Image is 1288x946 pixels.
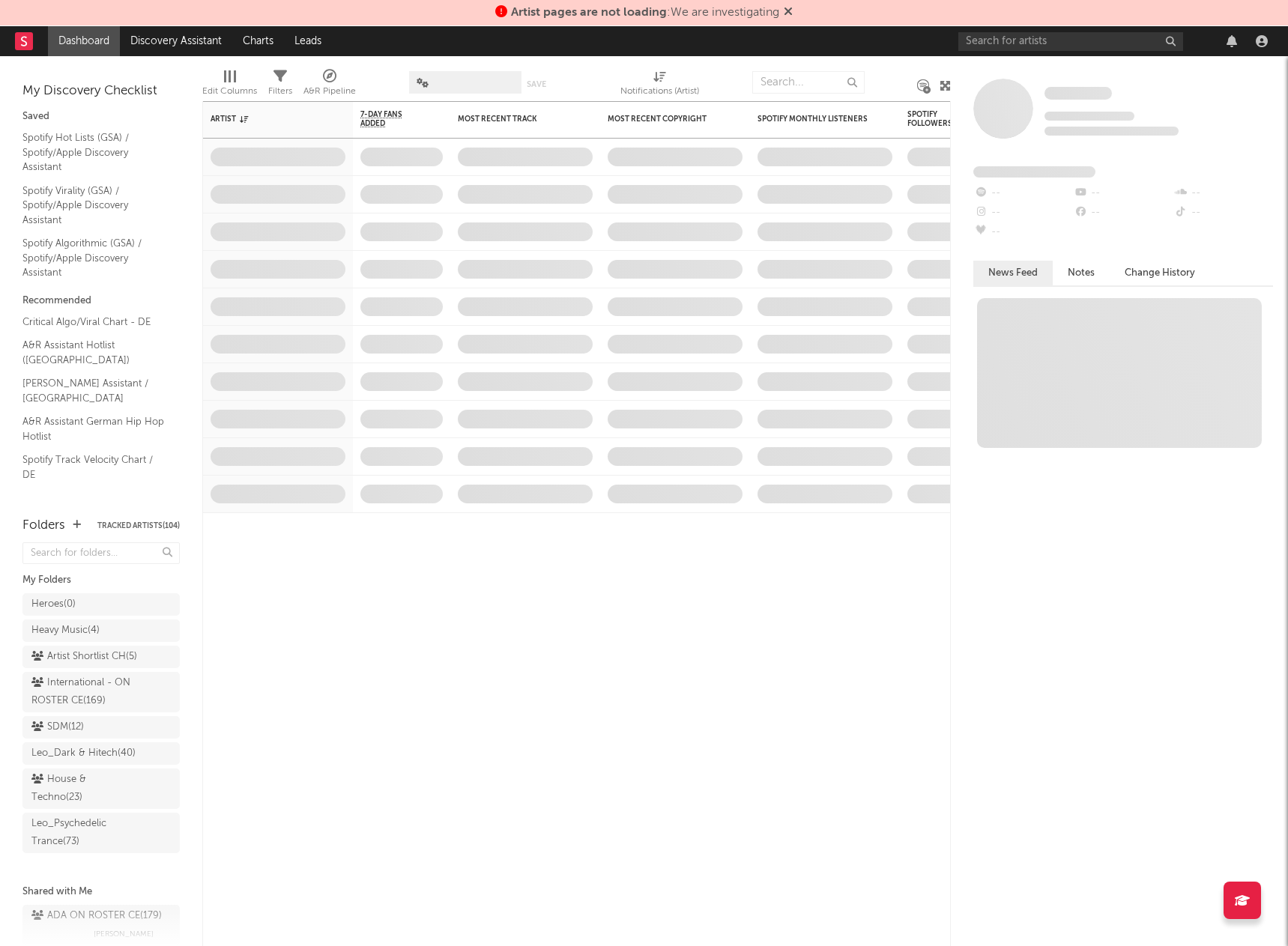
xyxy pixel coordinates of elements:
[31,595,76,613] div: Heroes ( 0 )
[31,815,137,851] div: Leo_Psychedelic Trance ( 73 )
[22,314,165,330] a: Critical Algo/Viral Chart - DE
[22,375,165,406] a: [PERSON_NAME] Assistant / [GEOGRAPHIC_DATA]
[303,82,356,100] div: A&R Pipeline
[22,646,180,668] a: Artist Shortlist CH(5)
[958,32,1183,51] input: Search for artists
[22,768,180,809] a: House & Techno(23)
[22,905,180,945] a: ADA ON ROSTER CE(179)[PERSON_NAME]
[120,26,232,56] a: Discovery Assistant
[268,82,292,100] div: Filters
[620,64,699,107] div: Notifications (Artist)
[527,80,546,88] button: Save
[48,26,120,56] a: Dashboard
[268,64,292,107] div: Filters
[22,337,165,368] a: A&R Assistant Hotlist ([GEOGRAPHIC_DATA])
[22,571,180,589] div: My Folders
[973,166,1095,178] span: Fans Added by Platform
[973,184,1073,203] div: --
[511,7,667,19] span: Artist pages are not loading
[1110,261,1210,285] button: Change History
[1073,184,1173,203] div: --
[97,522,180,530] button: Tracked Artists(104)
[511,7,779,19] span: : We are investigating
[22,292,180,310] div: Recommended
[31,674,137,710] div: International - ON ROSTER CE ( 169 )
[202,64,257,107] div: Edit Columns
[1044,112,1134,121] span: Tracking Since: [DATE]
[458,115,570,124] div: Most Recent Track
[22,517,65,535] div: Folders
[22,235,165,281] a: Spotify Algorithmic (GSA) / Spotify/Apple Discovery Assistant
[973,261,1053,285] button: News Feed
[758,115,870,124] div: Spotify Monthly Listeners
[620,82,699,100] div: Notifications (Artist)
[973,203,1073,222] div: --
[608,115,720,124] div: Most Recent Copyright
[31,907,162,925] div: ADA ON ROSTER CE ( 179 )
[211,115,323,124] div: Artist
[1044,86,1112,101] a: Some Artist
[360,110,420,128] span: 7-Day Fans Added
[31,622,100,640] div: Heavy Music ( 4 )
[1044,127,1179,136] span: 0 fans last week
[752,71,865,94] input: Search...
[22,413,165,444] a: A&R Assistant German Hip Hop Hotlist
[22,883,180,901] div: Shared with Me
[1053,261,1110,285] button: Notes
[303,64,356,107] div: A&R Pipeline
[784,7,793,19] span: Dismiss
[22,742,180,765] a: Leo_Dark & Hitech(40)
[22,619,180,642] a: Heavy Music(4)
[1173,184,1273,203] div: --
[22,813,180,853] a: Leo_Psychedelic Trance(73)
[22,82,180,100] div: My Discovery Checklist
[22,593,180,616] a: Heroes(0)
[22,716,180,739] a: SDM(12)
[31,771,137,807] div: House & Techno ( 23 )
[973,222,1073,242] div: --
[22,130,165,175] a: Spotify Hot Lists (GSA) / Spotify/Apple Discovery Assistant
[22,672,180,712] a: International - ON ROSTER CE(169)
[232,26,284,56] a: Charts
[1173,203,1273,222] div: --
[202,82,257,100] div: Edit Columns
[94,925,154,943] span: [PERSON_NAME]
[31,745,136,762] div: Leo_Dark & Hitech ( 40 )
[22,183,165,228] a: Spotify Virality (GSA) / Spotify/Apple Discovery Assistant
[1044,87,1112,100] span: Some Artist
[31,648,137,666] div: Artist Shortlist CH ( 5 )
[907,110,960,128] div: Spotify Followers
[22,542,180,564] input: Search for folders...
[31,718,84,736] div: SDM ( 12 )
[22,452,165,482] a: Spotify Track Velocity Chart / DE
[22,108,180,126] div: Saved
[284,26,332,56] a: Leads
[1073,203,1173,222] div: --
